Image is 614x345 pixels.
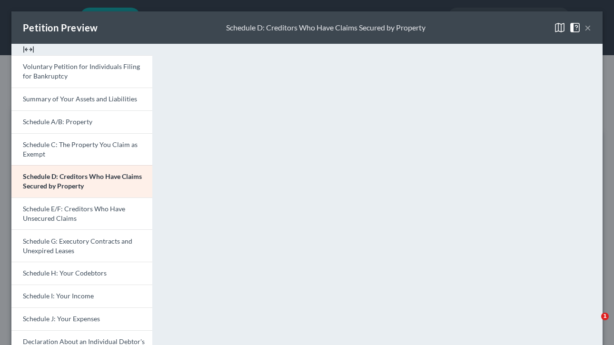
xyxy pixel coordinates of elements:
span: 1 [601,313,609,320]
span: Schedule E/F: Creditors Who Have Unsecured Claims [23,205,125,222]
span: Schedule A/B: Property [23,118,92,126]
a: Schedule E/F: Creditors Who Have Unsecured Claims [11,197,152,230]
a: Summary of Your Assets and Liabilities [11,88,152,110]
a: Schedule H: Your Codebtors [11,262,152,285]
a: Schedule J: Your Expenses [11,307,152,330]
img: expand-e0f6d898513216a626fdd78e52531dac95497ffd26381d4c15ee2fc46db09dca.svg [23,44,34,55]
iframe: Intercom live chat [582,313,604,335]
a: Schedule G: Executory Contracts and Unexpired Leases [11,229,152,262]
span: Schedule D: Creditors Who Have Claims Secured by Property [23,172,142,190]
a: Voluntary Petition for Individuals Filing for Bankruptcy [11,55,152,88]
img: map-close-ec6dd18eec5d97a3e4237cf27bb9247ecfb19e6a7ca4853eab1adfd70aa1fa45.svg [554,22,565,33]
span: Summary of Your Assets and Liabilities [23,95,137,103]
a: Schedule C: The Property You Claim as Exempt [11,133,152,166]
span: Schedule H: Your Codebtors [23,269,107,277]
a: Schedule I: Your Income [11,285,152,307]
span: Schedule C: The Property You Claim as Exempt [23,140,138,158]
div: Petition Preview [23,21,98,34]
span: Schedule I: Your Income [23,292,94,300]
a: Schedule D: Creditors Who Have Claims Secured by Property [11,165,152,197]
span: Schedule J: Your Expenses [23,315,100,323]
img: help-close-5ba153eb36485ed6c1ea00a893f15db1cb9b99d6cae46e1a8edb6c62d00a1a76.svg [569,22,581,33]
div: Schedule D: Creditors Who Have Claims Secured by Property [226,22,426,33]
button: × [584,22,591,33]
span: Voluntary Petition for Individuals Filing for Bankruptcy [23,62,140,80]
a: Schedule A/B: Property [11,110,152,133]
span: Schedule G: Executory Contracts and Unexpired Leases [23,237,132,255]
